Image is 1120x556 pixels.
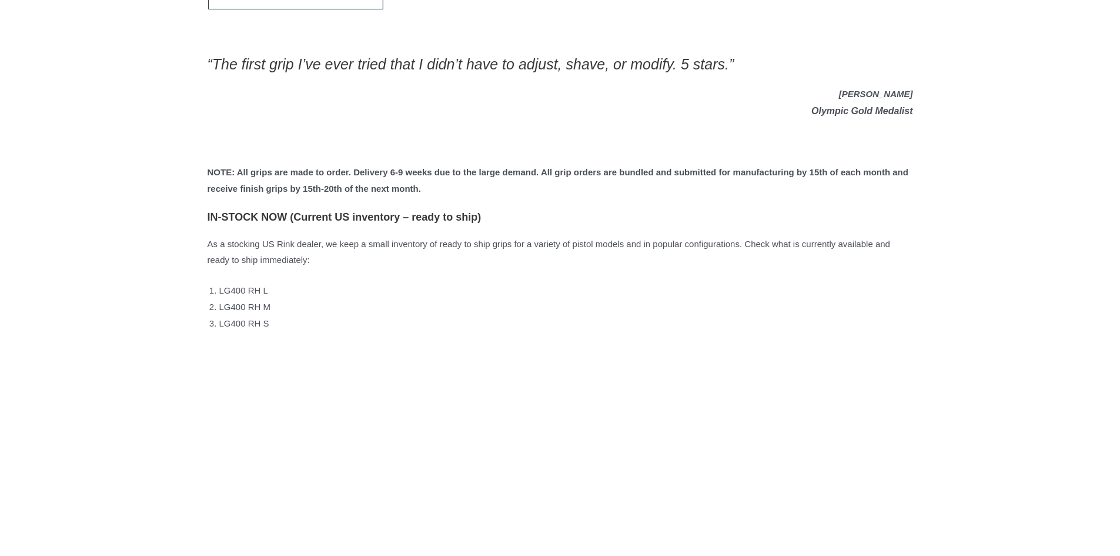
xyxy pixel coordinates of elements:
p: As a stocking US Rink dealer, we keep a small inventory of ready to ship grips for a variety of p... [208,236,913,269]
li: LG400 RH S [219,315,913,332]
li: LG400 RH L [219,282,913,299]
em: “The first grip I’ve ever tried that I didn’t have to adjust, shave, or modify. 5 stars.” [208,56,734,72]
strong: NOTE: All grips are made to order. Delivery 6-9 weeks due to the large demand. All grip orders ar... [208,167,908,194]
em: Olympic Gold Medalist [811,106,912,116]
li: LG400 RH M [219,299,913,315]
em: [PERSON_NAME] [839,89,913,99]
strong: IN-STOCK NOW (Current US inventory – ready to ship) [208,211,482,223]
